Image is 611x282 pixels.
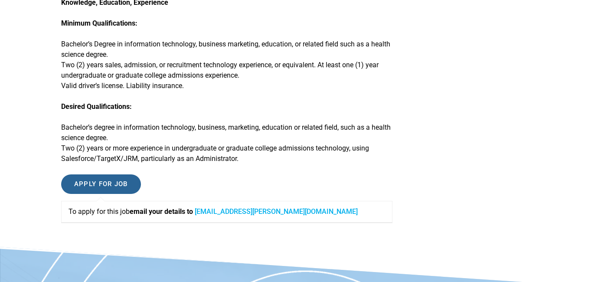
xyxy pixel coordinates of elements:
strong: email your details to [130,207,193,216]
p: To apply for this job [69,207,385,217]
p: Bachelor’s degree in information technology, business, marketing, education or related field, suc... [61,122,392,164]
input: Apply for job [61,174,141,194]
p: Bachelor’s Degree in information technology, business marketing, education, or related field such... [61,39,392,91]
a: [EMAIL_ADDRESS][PERSON_NAME][DOMAIN_NAME] [195,207,358,216]
strong: Minimum Qualifications: [61,19,137,27]
strong: Desired Qualifications: [61,102,132,111]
